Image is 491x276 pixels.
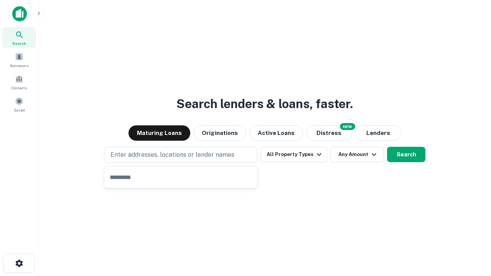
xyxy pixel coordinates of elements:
button: Search distressed loans with lien and other non-mortgage details. [306,125,352,141]
button: All Property Types [260,147,327,162]
button: Originations [193,125,246,141]
div: NEW [340,123,355,130]
button: Search [387,147,425,162]
a: Contacts [2,72,36,92]
img: capitalize-icon.png [12,6,27,21]
a: Saved [2,94,36,115]
a: Borrowers [2,49,36,70]
span: Saved [14,107,25,113]
button: Any Amount [330,147,384,162]
span: Borrowers [10,62,28,69]
button: Lenders [355,125,401,141]
p: Enter addresses, locations or lender names [110,150,234,159]
button: Maturing Loans [129,125,190,141]
span: Search [12,40,26,46]
span: Contacts [12,85,27,91]
h3: Search lenders & loans, faster. [176,95,353,113]
button: Active Loans [249,125,303,141]
button: Enter addresses, locations or lender names [104,147,257,163]
a: Search [2,27,36,48]
iframe: Chat Widget [453,215,491,251]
